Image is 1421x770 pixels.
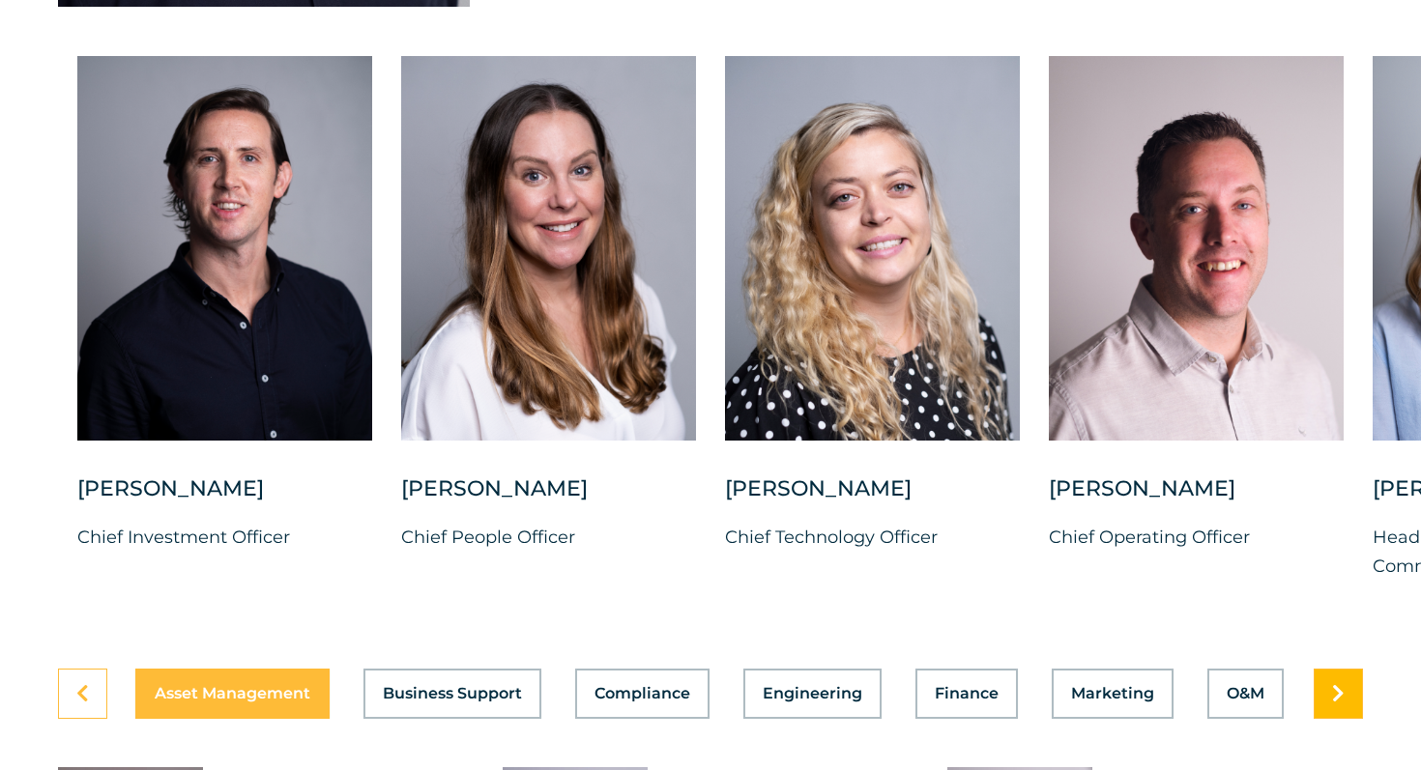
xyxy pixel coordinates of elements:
div: [PERSON_NAME] [725,474,1020,523]
span: Engineering [763,686,862,701]
p: Chief Operating Officer [1049,523,1344,552]
div: [PERSON_NAME] [77,474,372,523]
div: [PERSON_NAME] [1049,474,1344,523]
span: Compliance [594,686,690,701]
span: O&M [1227,686,1264,701]
span: Finance [935,686,999,701]
p: Chief Investment Officer [77,523,372,552]
span: Business Support [383,686,522,701]
span: Marketing [1071,686,1154,701]
span: Asset Management [155,686,310,701]
p: Chief People Officer [401,523,696,552]
div: [PERSON_NAME] [401,474,696,523]
p: Chief Technology Officer [725,523,1020,552]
